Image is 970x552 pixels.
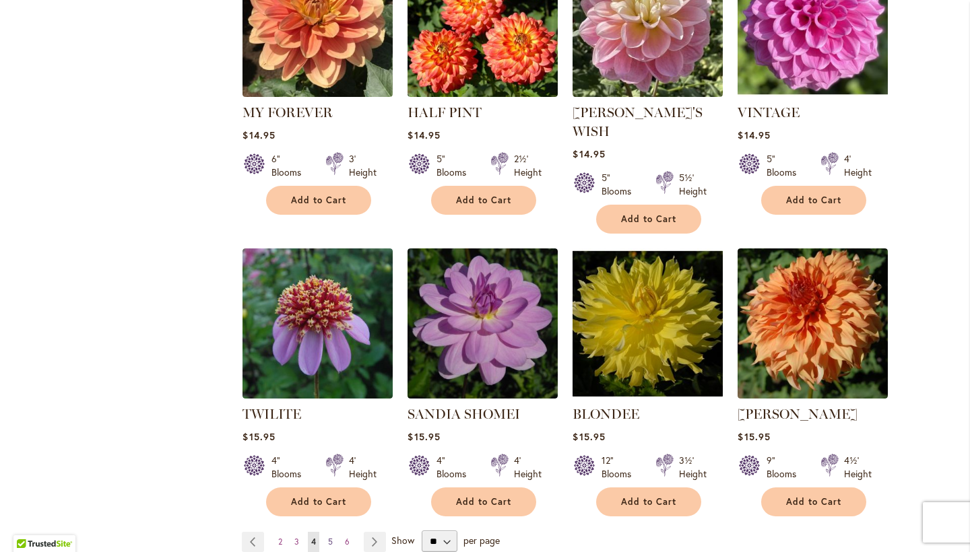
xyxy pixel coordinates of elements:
span: Add to Cart [456,195,511,206]
span: Show [391,534,414,547]
div: 12" Blooms [602,454,639,481]
a: Steve Meggos [738,388,888,401]
div: 5½' Height [679,171,707,198]
span: per page [463,534,500,547]
a: 5 [325,532,336,552]
span: 2 [278,537,282,547]
img: SANDIA SHOMEI [408,248,558,399]
div: 3' Height [349,152,377,179]
span: 6 [345,537,350,547]
div: 5" Blooms [437,152,474,179]
img: TWILITE [243,248,393,399]
span: Add to Cart [786,195,841,206]
button: Add to Cart [266,487,371,516]
img: Blondee [573,248,723,399]
span: 4 [311,537,316,547]
a: HALF PINT [408,87,558,100]
img: Steve Meggos [738,248,888,399]
a: VINTAGE [738,104,800,120]
span: $14.95 [243,129,275,141]
div: 2½' Height [514,152,542,179]
span: Add to Cart [291,496,346,508]
a: Gabbie's Wish [573,87,723,100]
a: SANDIA SHOMEI [408,388,558,401]
div: 9" Blooms [767,454,804,481]
button: Add to Cart [431,487,536,516]
a: 6 [342,532,353,552]
span: $14.95 [738,129,770,141]
div: 6" Blooms [271,152,309,179]
span: Add to Cart [621,213,676,225]
div: 4" Blooms [437,454,474,481]
a: MY FOREVER [243,104,333,120]
span: $15.95 [738,430,770,443]
a: VINTAGE [738,87,888,100]
span: 3 [294,537,299,547]
button: Add to Cart [431,186,536,215]
span: Add to Cart [621,496,676,508]
a: [PERSON_NAME]'S WISH [573,104,703,139]
span: $15.95 [573,430,605,443]
div: 4" Blooms [271,454,309,481]
button: Add to Cart [266,186,371,215]
a: Blondee [573,388,723,401]
button: Add to Cart [761,487,866,516]
a: SANDIA SHOMEI [408,406,520,422]
a: HALF PINT [408,104,482,120]
div: 4' Height [349,454,377,481]
iframe: Launch Accessibility Center [10,504,48,542]
div: 3½' Height [679,454,707,481]
span: Add to Cart [291,195,346,206]
button: Add to Cart [761,186,866,215]
span: $15.95 [408,430,440,443]
a: BLONDEE [573,406,639,422]
div: 4½' Height [844,454,872,481]
span: $14.95 [573,147,605,160]
span: $15.95 [243,430,275,443]
span: $14.95 [408,129,440,141]
button: Add to Cart [596,205,701,234]
div: 5" Blooms [767,152,804,179]
span: Add to Cart [786,496,841,508]
button: Add to Cart [596,487,701,516]
span: 5 [328,537,333,547]
a: MY FOREVER [243,87,393,100]
a: TWILITE [243,388,393,401]
div: 4' Height [844,152,872,179]
span: Add to Cart [456,496,511,508]
div: 5" Blooms [602,171,639,198]
div: 4' Height [514,454,542,481]
a: 3 [291,532,302,552]
a: 2 [275,532,286,552]
a: TWILITE [243,406,301,422]
a: [PERSON_NAME] [738,406,858,422]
